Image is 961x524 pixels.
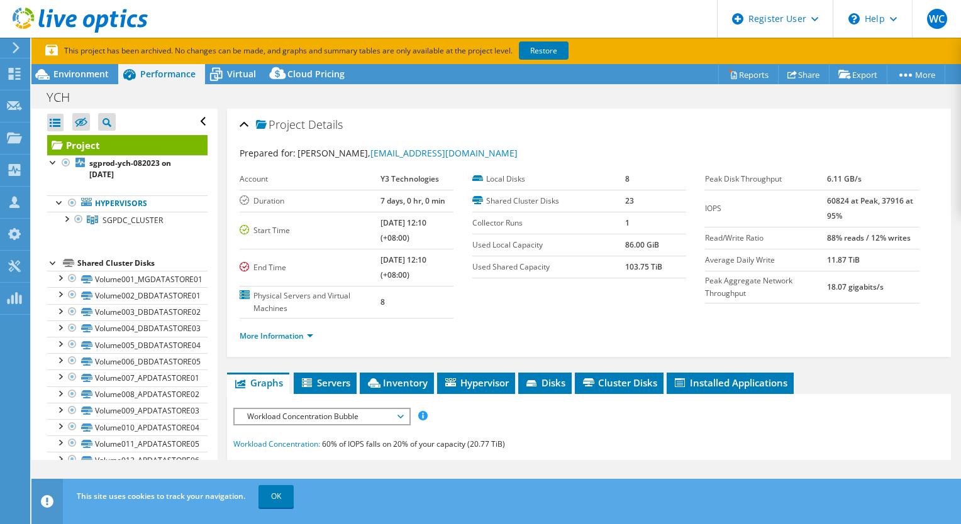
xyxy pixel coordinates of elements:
a: Export [829,65,887,84]
span: Virtual [227,68,256,80]
span: Servers [300,376,350,389]
span: Performance [140,68,196,80]
a: Share [778,65,830,84]
label: Duration [240,195,381,207]
b: [DATE] 12:10 (+08:00) [381,217,426,243]
label: Start Time [240,224,381,237]
span: SGPDC_CLUSTER [103,215,163,226]
b: 103.75 TiB [625,261,662,272]
label: Prepared for: [240,147,296,159]
b: 60824 at Peak, 37916 at 95% [827,195,913,221]
a: Hypervisors [47,195,208,212]
a: Volume002_DBDATASTORE01 [47,287,208,303]
b: 86.00 GiB [625,239,659,250]
span: Environment [53,68,109,80]
div: Shared Cluster Disks [77,256,208,271]
a: Volume010_APDATASTORE04 [47,419,208,435]
a: Volume004_DBDATASTORE03 [47,320,208,337]
b: 8 [625,173,630,184]
label: IOPS [705,202,827,215]
b: sgprod-ych-082023 on [DATE] [89,158,171,180]
svg: \n [848,13,860,25]
label: End Time [240,261,381,274]
a: Project [47,135,208,155]
b: 88% reads / 12% writes [827,232,911,243]
b: 8 [381,297,385,307]
h1: YCH [41,90,89,104]
span: Installed Applications [673,376,787,389]
label: Local Disks [472,173,625,185]
label: Average Daily Write [705,254,827,266]
span: Disks [525,376,565,389]
a: Volume011_APDATASTORE05 [47,435,208,452]
a: SGPDC_CLUSTER [47,212,208,228]
a: Reports [718,65,779,84]
span: Workload Concentration: [233,439,320,449]
span: Details [308,117,343,132]
span: This site uses cookies to track your navigation. [77,491,245,501]
a: sgprod-ych-082023 on [DATE] [47,155,208,183]
a: Volume001_MGDATASTORE01 [47,271,208,287]
span: Graphs [233,376,283,389]
label: Used Local Capacity [472,239,625,251]
span: Hypervisor [443,376,509,389]
label: Account [240,173,381,185]
span: Cluster Disks [581,376,657,389]
b: [DATE] 12:10 (+08:00) [381,254,426,280]
a: Restore [519,41,569,60]
span: WC [927,9,947,29]
span: [PERSON_NAME], [297,147,518,159]
label: Collector Runs [472,217,625,229]
a: Volume003_DBDATASTORE02 [47,304,208,320]
b: 23 [625,195,634,206]
a: Volume009_APDATASTORE03 [47,403,208,419]
span: Workload Concentration Bubble [241,409,403,424]
span: Project [256,119,305,131]
a: More Information [240,330,313,341]
a: Volume006_DBDATASTORE05 [47,353,208,369]
a: Volume007_APDATASTORE01 [47,369,208,386]
label: Read/Write Ratio [705,232,827,244]
b: 1 [625,217,630,228]
span: 60% of IOPS falls on 20% of your capacity (20.77 TiB) [322,439,505,449]
b: 18.07 gigabits/s [827,281,884,292]
a: Volume008_APDATASTORE02 [47,386,208,403]
a: More [887,65,945,84]
label: Used Shared Capacity [472,261,625,273]
a: Volume005_DBDATASTORE04 [47,337,208,353]
label: Peak Aggregate Network Throughput [705,275,827,300]
b: 6.11 GB/s [827,173,862,184]
b: 11.87 TiB [827,254,860,265]
label: Physical Servers and Virtual Machines [240,290,381,315]
a: [EMAIL_ADDRESS][DOMAIN_NAME] [370,147,518,159]
span: Cloud Pricing [287,68,345,80]
label: Shared Cluster Disks [472,195,625,207]
b: Y3 Technologies [381,173,439,184]
p: This project has been archived. No changes can be made, and graphs and summary tables are only av... [45,44,662,58]
b: 7 days, 0 hr, 0 min [381,195,445,206]
a: OK [258,485,294,508]
label: Peak Disk Throughput [705,173,827,185]
a: Volume012_APDATASTORE06 [47,452,208,468]
span: Inventory [366,376,428,389]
